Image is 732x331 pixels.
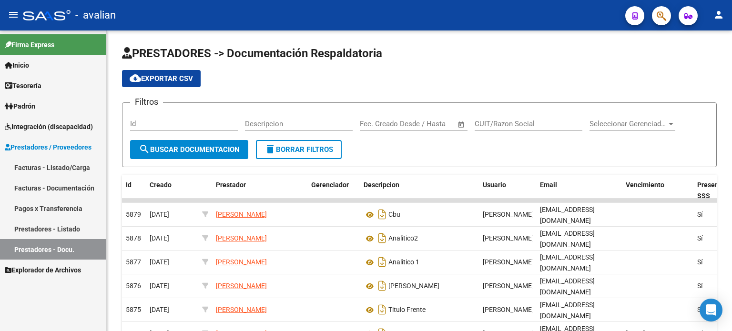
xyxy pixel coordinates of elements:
[697,234,702,242] span: Sí
[150,306,169,313] span: [DATE]
[311,181,349,189] span: Gerenciador
[122,47,382,60] span: PRESTADORES -> Documentación Respaldatoria
[5,142,91,152] span: Prestadores / Proveedores
[5,80,41,91] span: Tesorería
[216,181,246,189] span: Prestador
[126,211,141,218] span: 5879
[216,306,267,313] span: [PERSON_NAME]
[5,265,81,275] span: Explorador de Archivos
[212,175,307,206] datatable-header-cell: Prestador
[5,40,54,50] span: Firma Express
[126,258,141,266] span: 5877
[483,306,534,313] span: [PERSON_NAME]
[216,234,267,242] span: [PERSON_NAME]
[388,259,419,266] span: Analitico 1
[388,235,418,242] span: Analitico2
[388,306,426,314] span: Titulo Frente
[360,175,479,206] datatable-header-cell: Descripcion
[307,175,360,206] datatable-header-cell: Gerenciador
[590,120,667,128] span: Seleccionar Gerenciador
[540,181,557,189] span: Email
[130,74,193,83] span: Exportar CSV
[126,234,141,242] span: 5878
[376,278,388,293] i: Descargar documento
[8,9,19,20] mat-icon: menu
[483,258,534,266] span: [PERSON_NAME]
[216,282,267,290] span: [PERSON_NAME]
[126,282,141,290] span: 5876
[130,140,248,159] button: Buscar Documentacion
[122,70,201,87] button: Exportar CSV
[697,282,702,290] span: Sí
[540,230,595,248] span: [EMAIL_ADDRESS][DOMAIN_NAME]
[540,206,595,224] span: [EMAIL_ADDRESS][DOMAIN_NAME]
[126,181,132,189] span: Id
[376,207,388,222] i: Descargar documento
[540,301,595,320] span: [EMAIL_ADDRESS][DOMAIN_NAME]
[264,145,333,154] span: Borrar Filtros
[483,282,534,290] span: [PERSON_NAME]
[622,175,693,206] datatable-header-cell: Vencimiento
[479,175,536,206] datatable-header-cell: Usuario
[540,277,595,296] span: [EMAIL_ADDRESS][DOMAIN_NAME]
[216,211,267,218] span: [PERSON_NAME]
[5,101,35,111] span: Padrón
[216,258,267,266] span: [PERSON_NAME]
[364,181,399,189] span: Descripcion
[139,145,240,154] span: Buscar Documentacion
[256,140,342,159] button: Borrar Filtros
[139,143,150,155] mat-icon: search
[626,181,664,189] span: Vencimiento
[5,121,93,132] span: Integración (discapacidad)
[150,258,169,266] span: [DATE]
[75,5,116,26] span: - avalian
[376,254,388,270] i: Descargar documento
[376,231,388,246] i: Descargar documento
[697,306,702,313] span: Sí
[483,234,534,242] span: [PERSON_NAME]
[536,175,622,206] datatable-header-cell: Email
[697,211,702,218] span: Sí
[388,211,400,219] span: Cbu
[150,282,169,290] span: [DATE]
[713,9,724,20] mat-icon: person
[130,95,163,109] h3: Filtros
[264,143,276,155] mat-icon: delete
[540,253,595,272] span: [EMAIL_ADDRESS][DOMAIN_NAME]
[388,282,439,290] span: [PERSON_NAME]
[483,181,506,189] span: Usuario
[700,299,722,321] div: Open Intercom Messenger
[483,211,534,218] span: [PERSON_NAME]
[5,60,29,70] span: Inicio
[146,175,198,206] datatable-header-cell: Creado
[150,181,172,189] span: Creado
[150,211,169,218] span: [DATE]
[122,175,146,206] datatable-header-cell: Id
[126,306,141,313] span: 5875
[697,258,702,266] span: Sí
[456,119,467,130] button: Open calendar
[150,234,169,242] span: [DATE]
[407,120,453,128] input: Fecha fin
[376,302,388,317] i: Descargar documento
[360,120,398,128] input: Fecha inicio
[130,72,141,84] mat-icon: cloud_download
